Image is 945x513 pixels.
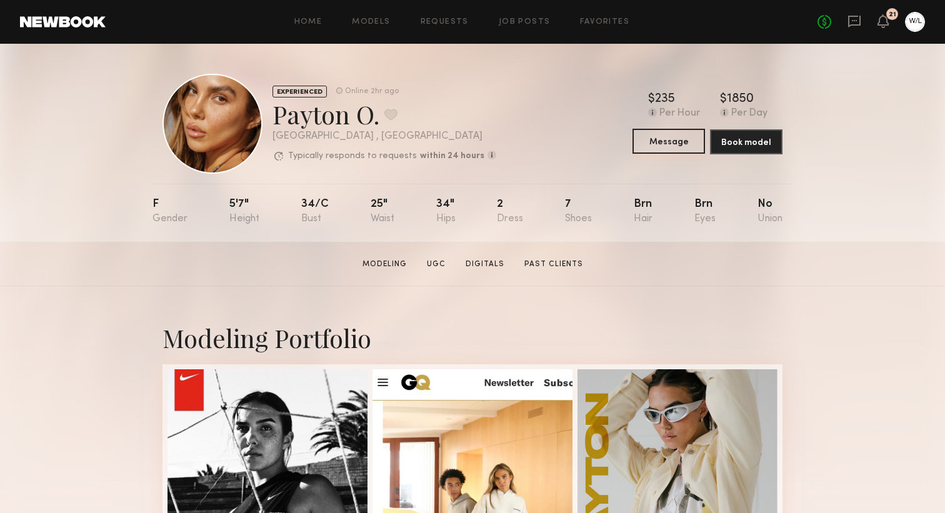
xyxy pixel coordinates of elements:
[371,199,394,224] div: 25"
[272,86,327,97] div: EXPERIENCED
[632,129,705,154] button: Message
[272,131,496,142] div: [GEOGRAPHIC_DATA] , [GEOGRAPHIC_DATA]
[720,93,727,106] div: $
[345,87,399,96] div: Online 2hr ago
[301,199,329,224] div: 34/c
[519,259,588,270] a: Past Clients
[229,199,259,224] div: 5'7"
[731,108,767,119] div: Per Day
[352,18,390,26] a: Models
[288,152,417,161] p: Typically responds to requests
[710,129,782,154] button: Book model
[461,259,509,270] a: Digitals
[420,152,484,161] b: within 24 hours
[497,199,523,224] div: 2
[436,199,456,224] div: 34"
[152,199,187,224] div: F
[634,199,652,224] div: Brn
[357,259,412,270] a: Modeling
[655,93,675,106] div: 235
[565,199,592,224] div: 7
[659,108,700,119] div: Per Hour
[421,18,469,26] a: Requests
[727,93,754,106] div: 1850
[580,18,629,26] a: Favorites
[694,199,716,224] div: Brn
[422,259,451,270] a: UGC
[272,97,496,131] div: Payton O.
[757,199,782,224] div: No
[162,321,782,354] div: Modeling Portfolio
[889,11,896,18] div: 21
[648,93,655,106] div: $
[499,18,551,26] a: Job Posts
[294,18,322,26] a: Home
